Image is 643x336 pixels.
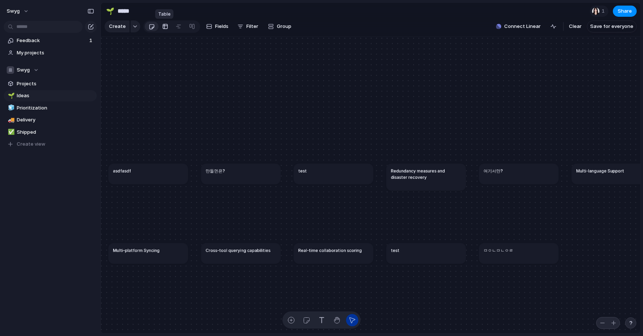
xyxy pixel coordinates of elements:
button: Fields [203,20,231,32]
span: Filter [246,23,258,30]
div: ✅ [8,128,13,136]
a: 🧊Prioritization [4,102,97,114]
button: 🌱 [7,92,14,99]
span: swyg [7,7,20,15]
button: Save for everyone [587,20,637,32]
button: swyg [3,5,33,17]
span: Save for everyone [590,23,633,30]
span: Share [618,7,632,15]
h1: asdfasdf [113,168,131,174]
span: Delivery [17,116,94,124]
h1: Multi-language Support [576,168,624,174]
span: Fields [215,23,228,30]
h1: 여기서만? [483,168,503,174]
span: Shipped [17,129,94,136]
span: 1 [89,37,94,44]
button: Clear [566,20,585,32]
span: Create [109,23,126,30]
span: 1 [602,7,607,15]
span: Group [277,23,291,30]
h1: Real-time collaboration scoring [298,247,362,253]
span: Swyg [17,66,30,74]
a: My projects [4,47,97,58]
a: ✅Shipped [4,127,97,138]
div: Table [155,9,173,19]
button: Connect Linear [493,21,544,32]
div: 🚚 [8,116,13,124]
h1: Cross-tool querying capabilities [206,247,271,253]
a: Projects [4,78,97,89]
button: Share [613,6,637,17]
div: 🌱 [8,92,13,100]
div: 🧊 [8,104,13,112]
span: Ideas [17,92,94,99]
span: Clear [569,23,582,30]
a: Feedback1 [4,35,97,46]
button: Filter [234,20,261,32]
span: Prioritization [17,104,94,112]
button: Create view [4,139,97,150]
span: Feedback [17,37,87,44]
span: Projects [17,80,94,88]
button: 🌱 [104,5,116,17]
h1: Redundancy measures and disaster recovery [391,168,461,180]
h1: test [298,168,307,174]
h1: Multi-platform Syncing [113,247,160,253]
span: Create view [17,140,45,148]
span: Connect Linear [504,23,541,30]
h1: 만들면은? [206,168,225,174]
button: Group [264,20,295,32]
button: ✅ [7,129,14,136]
h1: ㅁㅇㄴㅁㄴㅇㄹ [483,247,513,253]
button: 🚚 [7,116,14,124]
button: Create [105,20,129,32]
a: 🌱Ideas [4,90,97,101]
button: Swyg [4,64,97,76]
a: 🚚Delivery [4,114,97,126]
button: 🧊 [7,104,14,112]
div: 🌱 [106,6,114,16]
span: My projects [17,49,94,57]
h1: test [391,247,399,253]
